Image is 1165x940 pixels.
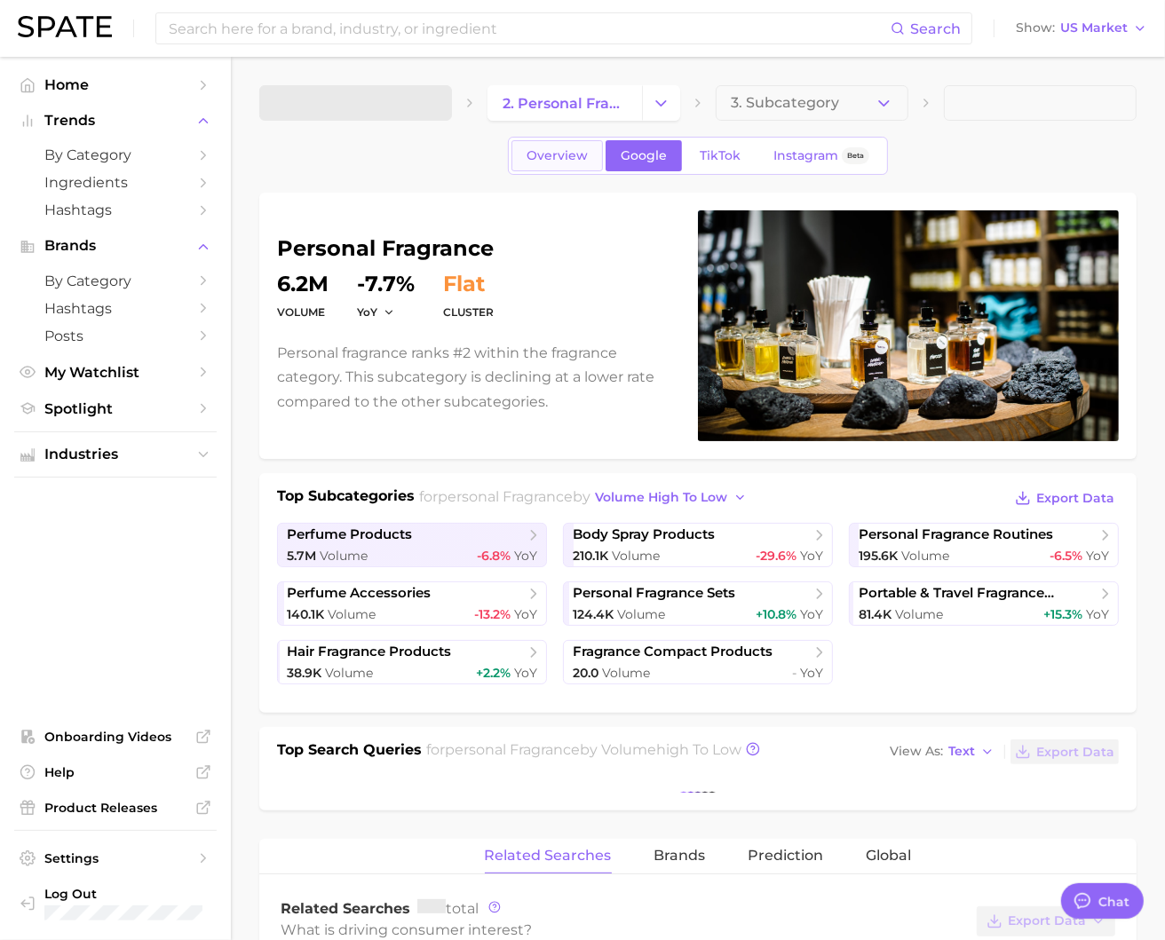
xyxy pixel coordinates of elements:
[1016,23,1055,33] span: Show
[14,141,217,169] a: by Category
[1008,913,1086,928] span: Export Data
[14,794,217,821] a: Product Releases
[443,273,485,295] span: flat
[514,665,537,681] span: YoY
[563,640,833,684] a: fragrance compact products20.0 Volume- YoY
[44,146,186,163] span: by Category
[596,490,728,505] span: volume high to low
[487,85,642,121] a: 2. personal fragrance
[14,845,217,872] a: Settings
[287,526,412,543] span: perfume products
[44,800,186,816] span: Product Releases
[14,267,217,295] a: by Category
[514,548,537,564] span: YoY
[287,585,431,602] span: perfume accessories
[606,140,682,171] a: Google
[1086,606,1109,622] span: YoY
[277,341,677,414] p: Personal fragrance ranks #2 within the fragrance category. This subcategory is declining at a low...
[14,71,217,99] a: Home
[18,16,112,37] img: SPATE
[328,606,376,622] span: Volume
[1036,745,1114,760] span: Export Data
[773,148,838,163] span: Instagram
[731,95,839,111] span: 3. Subcategory
[642,85,680,121] button: Change Category
[277,302,329,323] dt: volume
[443,302,494,323] dt: cluster
[573,548,608,564] span: 210.1k
[44,850,186,866] span: Settings
[277,238,677,259] h1: personal fragrance
[44,729,186,745] span: Onboarding Videos
[14,169,217,196] a: Ingredients
[573,644,773,660] span: fragrance compact products
[14,107,217,134] button: Trends
[44,764,186,780] span: Help
[591,486,752,509] button: volume high to low
[44,76,186,93] span: Home
[756,548,796,564] span: -29.6%
[890,746,943,756] span: View As
[948,746,975,756] span: Text
[44,201,186,218] span: Hashtags
[800,548,823,564] span: YoY
[1036,491,1114,506] span: Export Data
[44,113,186,129] span: Trends
[14,395,217,423] a: Spotlight
[14,233,217,259] button: Brands
[563,581,833,626] a: personal fragrance sets124.4k Volume+10.8% YoY
[849,581,1119,626] a: portable & travel fragrance products81.4k Volume+15.3% YoY
[44,238,186,254] span: Brands
[277,581,547,626] a: perfume accessories140.1k Volume-13.2% YoY
[573,526,715,543] span: body spray products
[44,273,186,289] span: by Category
[511,140,603,171] a: Overview
[14,196,217,224] a: Hashtags
[420,488,752,505] span: for by
[439,488,574,505] span: personal fragrance
[503,95,627,112] span: 2. personal fragrance
[792,665,796,681] span: -
[287,665,321,681] span: 38.9k
[277,486,415,512] h1: Top Subcategories
[417,900,479,917] span: total
[895,606,943,622] span: Volume
[756,606,796,622] span: +10.8%
[749,848,824,864] span: Prediction
[758,140,884,171] a: InstagramBeta
[859,526,1053,543] span: personal fragrance routines
[287,548,316,564] span: 5.7m
[910,20,961,37] span: Search
[325,665,373,681] span: Volume
[357,273,415,295] dd: -7.7%
[287,606,324,622] span: 140.1k
[1010,739,1119,764] button: Export Data
[357,304,377,320] span: YoY
[281,900,410,917] span: Related Searches
[685,140,756,171] a: TikTok
[277,523,547,567] a: perfume products5.7m Volume-6.8% YoY
[527,148,588,163] span: Overview
[44,174,186,191] span: Ingredients
[977,906,1115,936] button: Export Data
[621,148,667,163] span: Google
[885,740,999,763] button: View AsText
[617,606,665,622] span: Volume
[44,328,186,344] span: Posts
[1060,23,1128,33] span: US Market
[654,848,706,864] span: Brands
[44,400,186,417] span: Spotlight
[277,640,547,684] a: hair fragrance products38.9k Volume+2.2% YoY
[859,548,898,564] span: 195.6k
[357,304,395,320] button: YoY
[167,13,891,43] input: Search here for a brand, industry, or ingredient
[859,585,1097,602] span: portable & travel fragrance products
[44,364,186,381] span: My Watchlist
[1011,17,1152,40] button: ShowUS Market
[14,881,217,926] a: Log out. Currently logged in with e-mail kerianne.adler@unilever.com.
[700,148,741,163] span: TikTok
[277,273,329,295] dd: 6.2m
[859,606,892,622] span: 81.4k
[1043,606,1082,622] span: +15.3%
[901,548,949,564] span: Volume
